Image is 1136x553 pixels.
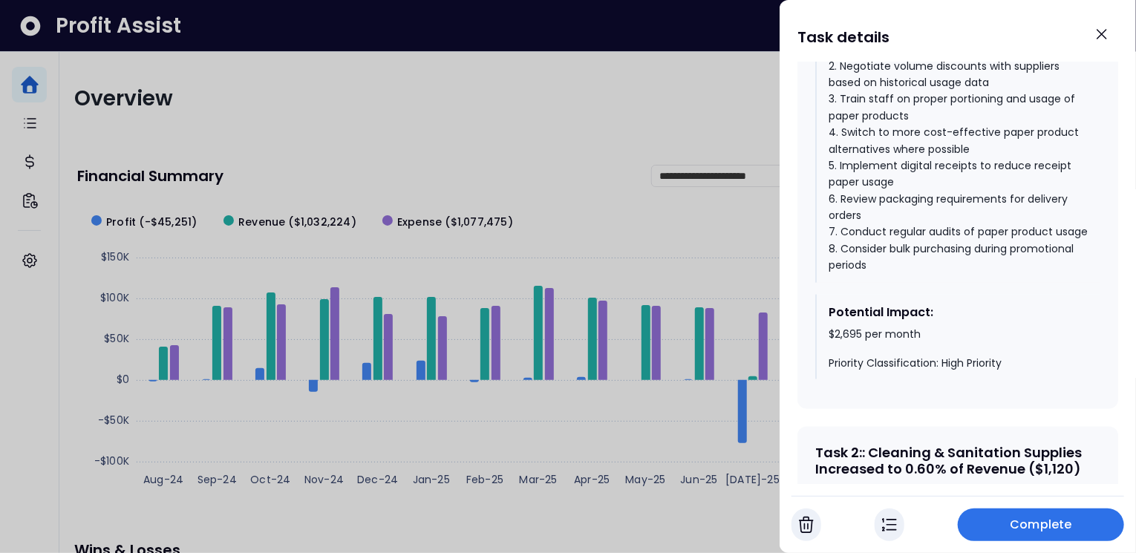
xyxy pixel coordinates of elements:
[882,516,897,534] img: In Progress
[799,516,814,534] img: Cancel Task
[797,24,889,50] h1: Task details
[815,445,1100,477] div: Task 2 : : Cleaning & Sanitation Supplies Increased to 0.60% of Revenue ($1,120)
[829,327,1088,371] div: $2,695 per month Priority Classification: High Priority
[829,304,1088,321] div: Potential Impact:
[1011,516,1072,534] span: Complete
[1086,18,1118,50] button: Close
[958,508,1124,541] button: Complete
